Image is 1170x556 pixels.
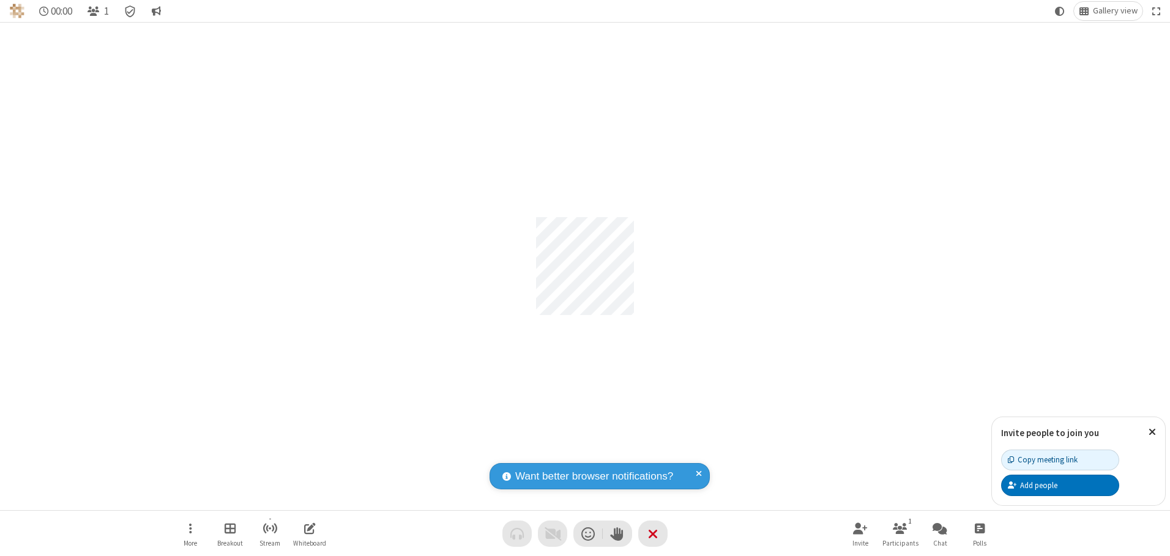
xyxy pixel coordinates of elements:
[1001,427,1099,439] label: Invite people to join you
[146,2,166,20] button: Conversation
[10,4,24,18] img: QA Selenium DO NOT DELETE OR CHANGE
[212,516,248,551] button: Manage Breakout Rooms
[82,2,114,20] button: Open participant list
[573,521,603,547] button: Send a reaction
[842,516,879,551] button: Invite participants (Alt+I)
[172,516,209,551] button: Open menu
[1074,2,1142,20] button: Change layout
[502,521,532,547] button: Audio problem - check your Internet connection or call by phone
[104,6,109,17] span: 1
[291,516,328,551] button: Open shared whiteboard
[1050,2,1070,20] button: Using system theme
[293,539,326,547] span: Whiteboard
[51,6,72,17] span: 00:00
[973,539,986,547] span: Polls
[905,516,915,527] div: 1
[1001,450,1119,470] button: Copy meeting link
[515,469,673,484] span: Want better browser notifications?
[1093,6,1138,16] span: Gallery view
[217,539,243,547] span: Breakout
[34,2,78,20] div: Timer
[1001,475,1119,495] button: Add people
[119,2,142,20] div: Meeting details Encryption enabled
[1008,454,1078,465] div: Copy meeting link
[538,521,567,547] button: Video
[1139,417,1165,447] button: Close popover
[961,516,998,551] button: Open poll
[184,539,197,547] span: More
[259,539,280,547] span: Stream
[882,539,918,547] span: Participants
[882,516,918,551] button: Open participant list
[603,521,632,547] button: Raise hand
[638,521,668,547] button: End or leave meeting
[922,516,958,551] button: Open chat
[852,539,868,547] span: Invite
[933,539,947,547] span: Chat
[252,516,288,551] button: Start streaming
[1147,2,1166,20] button: Fullscreen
